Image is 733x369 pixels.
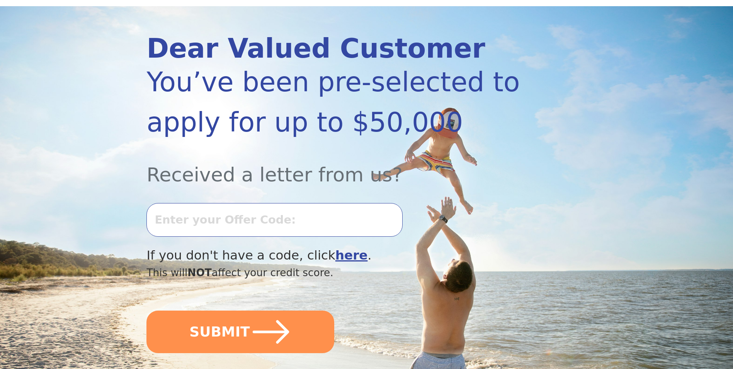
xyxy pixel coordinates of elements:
[146,203,402,236] input: Enter your Offer Code:
[146,246,520,265] div: If you don't have a code, click .
[146,62,520,142] div: You’ve been pre-selected to apply for up to $50,000
[146,265,520,280] div: This will affect your credit score.
[146,35,520,62] div: Dear Valued Customer
[187,266,212,278] span: NOT
[146,142,520,189] div: Received a letter from us?
[146,311,334,353] button: SUBMIT
[335,248,368,263] a: here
